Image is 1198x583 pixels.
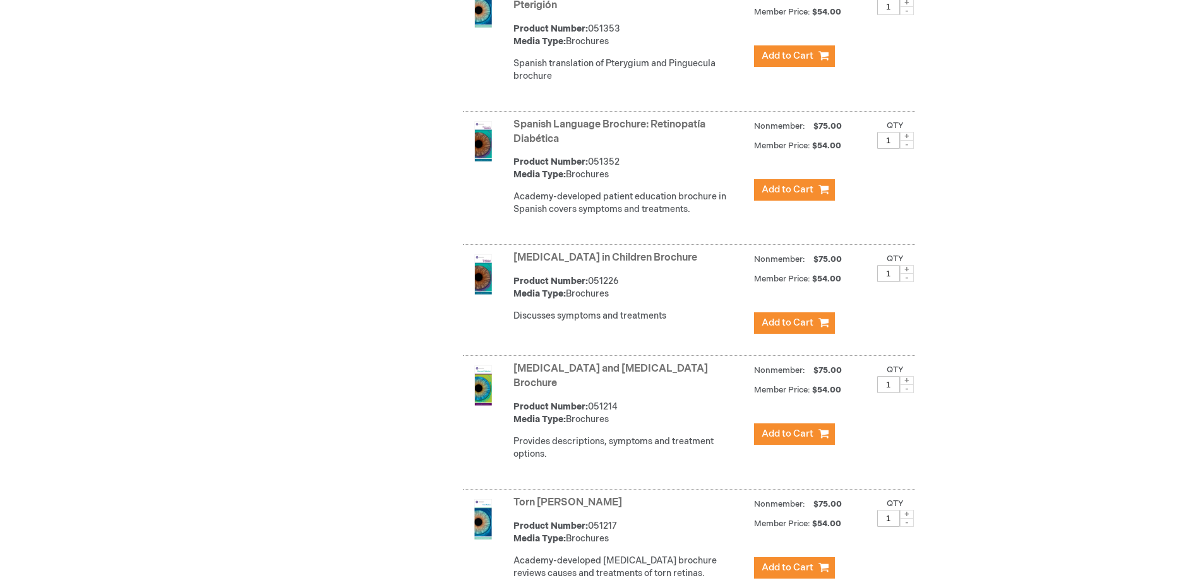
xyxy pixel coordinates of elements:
[513,276,588,286] strong: Product Number:
[754,45,835,67] button: Add to Cart
[463,499,503,539] img: Torn Retina Brochure
[513,555,748,580] div: Academy-developed [MEDICAL_DATA] brochure reviews causes and treatments of torn retinas.
[513,36,566,47] strong: Media Type:
[513,191,748,216] div: Academy-developed patient education brochure in Spanish covers symptoms and treatments.
[513,156,748,181] div: 051352 Brochures
[812,254,844,264] span: $75.00
[513,23,588,34] strong: Product Number:
[812,365,844,375] span: $75.00
[513,363,708,389] a: [MEDICAL_DATA] and [MEDICAL_DATA] Brochure
[887,254,904,264] label: Qty
[754,7,810,17] strong: Member Price:
[754,423,835,445] button: Add to Cart
[887,365,904,375] label: Qty
[463,254,503,295] img: Strabismus in Children Brochure
[762,184,813,196] span: Add to Cart
[877,376,900,393] input: Qty
[463,121,503,162] img: Spanish Language Brochure: Retinopatía Diabética
[754,252,805,268] strong: Nonmember:
[754,274,810,284] strong: Member Price:
[812,519,843,529] span: $54.00
[812,141,843,151] span: $54.00
[513,521,588,531] strong: Product Number:
[513,23,748,48] div: 051353 Brochures
[754,179,835,201] button: Add to Cart
[513,252,697,264] a: [MEDICAL_DATA] in Children Brochure
[754,141,810,151] strong: Member Price:
[762,562,813,574] span: Add to Cart
[513,119,705,145] a: Spanish Language Brochure: Retinopatía Diabética
[754,385,810,395] strong: Member Price:
[887,498,904,509] label: Qty
[513,520,748,545] div: 051217 Brochures
[513,275,748,300] div: 051226 Brochures
[877,132,900,149] input: Qty
[877,265,900,282] input: Qty
[887,121,904,131] label: Qty
[513,435,748,461] div: Provides descriptions, symptoms and treatment options.
[754,519,810,529] strong: Member Price:
[513,169,566,180] strong: Media Type:
[754,363,805,379] strong: Nonmember:
[812,7,843,17] span: $54.00
[812,274,843,284] span: $54.00
[513,401,588,412] strong: Product Number:
[754,557,835,579] button: Add to Cart
[762,50,813,62] span: Add to Cart
[513,310,748,322] div: Discusses symptoms and treatments
[513,401,748,426] div: 051214 Brochures
[754,119,805,134] strong: Nonmember:
[513,57,748,83] div: Spanish translation of Pterygium and Pinguecula brochure
[754,312,835,334] button: Add to Cart
[513,156,588,167] strong: Product Number:
[513,288,566,299] strong: Media Type:
[754,497,805,512] strong: Nonmember:
[463,365,503,406] img: Stye and Chalazion Brochure
[812,385,843,395] span: $54.00
[762,428,813,440] span: Add to Cart
[812,121,844,131] span: $75.00
[812,499,844,509] span: $75.00
[762,317,813,329] span: Add to Cart
[513,497,622,509] a: Torn [PERSON_NAME]
[513,533,566,544] strong: Media Type:
[513,414,566,425] strong: Media Type:
[877,510,900,527] input: Qty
